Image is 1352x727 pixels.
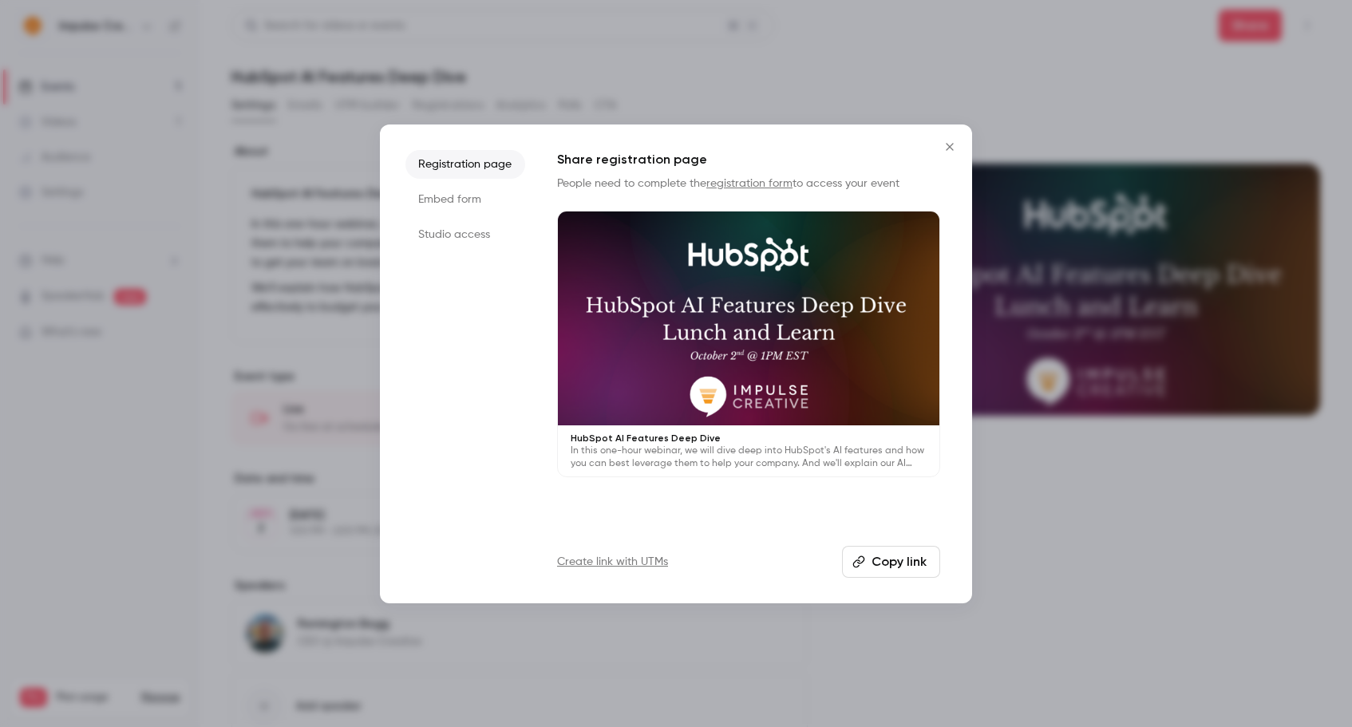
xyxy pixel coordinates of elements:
button: Copy link [842,546,940,578]
li: Registration page [405,150,525,179]
p: HubSpot AI Features Deep Dive [571,432,927,444]
a: registration form [706,178,793,189]
p: People need to complete the to access your event [557,176,940,192]
button: Close [934,131,966,163]
li: Embed form [405,185,525,214]
h1: Share registration page [557,150,940,169]
li: Studio access [405,220,525,249]
p: In this one-hour webinar, we will dive deep into HubSpot's AI features and how you can best lever... [571,444,927,470]
a: Create link with UTMs [557,554,668,570]
a: HubSpot AI Features Deep DiveIn this one-hour webinar, we will dive deep into HubSpot's AI featur... [557,211,940,478]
